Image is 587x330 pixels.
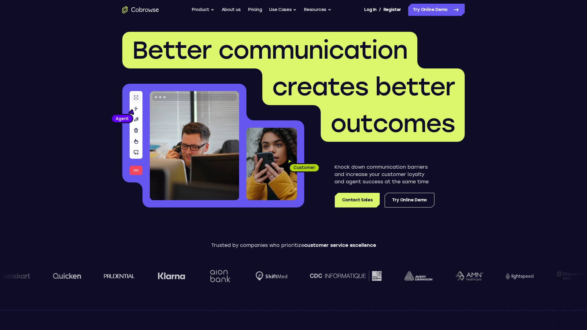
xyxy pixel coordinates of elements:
span: Better communication [132,35,408,65]
span: creates better [272,72,455,101]
img: prudential [103,273,134,278]
img: A customer support agent talking on the phone [150,91,239,200]
img: AMN Healthcare [454,271,482,281]
a: Register [383,4,401,16]
img: Klarna [156,272,184,280]
a: Try Online Demo [385,193,434,207]
button: Use Cases [269,4,297,16]
span: outcomes [330,109,455,138]
img: CDC Informatique [309,271,380,280]
a: Pricing [248,4,262,16]
a: About us [222,4,241,16]
img: Aion Bank [207,264,231,288]
span: / [379,6,381,13]
button: Resources [304,4,331,16]
a: Try Online Demo [408,4,465,16]
p: Knock down communication barriers and increase your customer loyalty and agent success at the sam... [334,163,434,185]
a: Go to the home page [122,6,159,13]
img: Lightspeed [504,273,532,279]
a: Log In [364,4,376,16]
img: A customer holding their phone [246,128,297,200]
img: Shiftmed [254,271,286,281]
button: Product [192,4,214,16]
img: avery-dennison [403,271,431,280]
a: Contact Sales [335,193,380,207]
span: customer service excellence [304,242,376,248]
